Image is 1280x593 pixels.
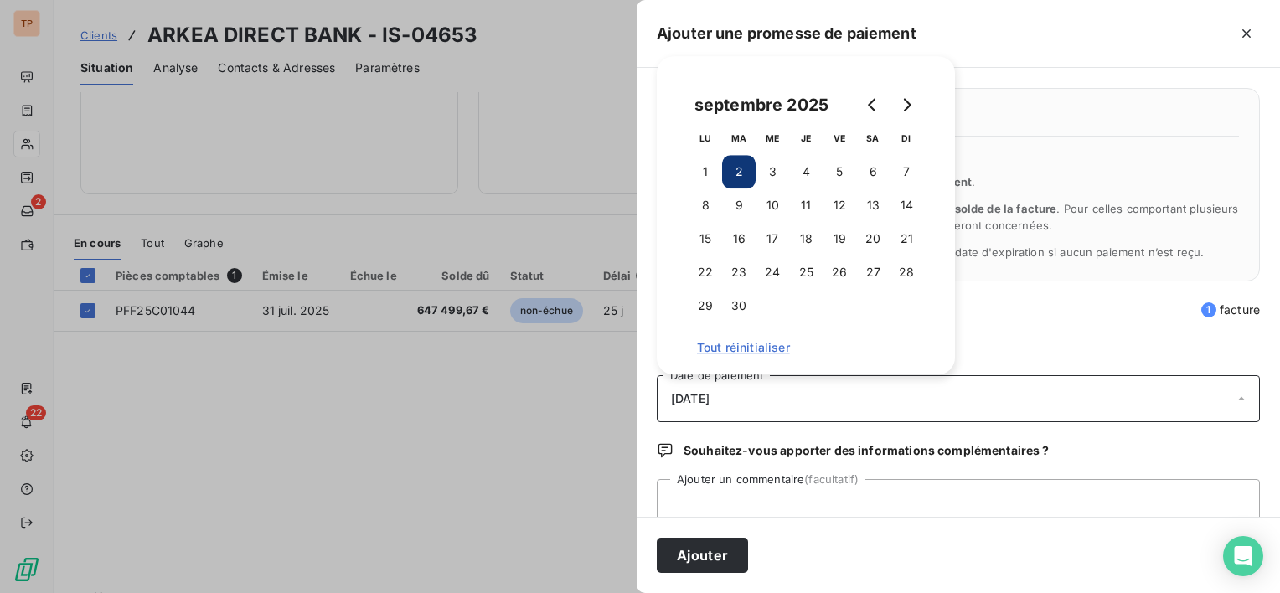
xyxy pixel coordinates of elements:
[657,538,748,573] button: Ajouter
[756,121,789,155] th: mercredi
[689,289,722,322] button: 29
[789,155,823,188] button: 4
[823,188,856,222] button: 12
[876,202,1057,215] span: l’ensemble du solde de la facture
[722,289,756,322] button: 30
[657,22,916,45] h5: Ajouter une promesse de paiement
[823,121,856,155] th: vendredi
[856,121,890,155] th: samedi
[671,392,710,405] span: [DATE]
[789,188,823,222] button: 11
[1201,302,1260,318] span: facture
[689,222,722,255] button: 15
[856,88,890,121] button: Go to previous month
[698,202,1239,232] span: La promesse de paiement couvre . Pour celles comportant plusieurs échéances, seules les échéances...
[789,255,823,289] button: 25
[890,188,923,222] button: 14
[684,442,1049,459] span: Souhaitez-vous apporter des informations complémentaires ?
[1201,302,1216,317] span: 1
[856,155,890,188] button: 6
[689,255,722,289] button: 22
[890,255,923,289] button: 28
[823,222,856,255] button: 19
[890,222,923,255] button: 21
[756,255,789,289] button: 24
[722,121,756,155] th: mardi
[722,155,756,188] button: 2
[756,155,789,188] button: 3
[856,255,890,289] button: 27
[890,155,923,188] button: 7
[856,222,890,255] button: 20
[789,222,823,255] button: 18
[890,121,923,155] th: dimanche
[789,121,823,155] th: jeudi
[756,222,789,255] button: 17
[1223,536,1263,576] div: Open Intercom Messenger
[890,88,923,121] button: Go to next month
[823,155,856,188] button: 5
[689,91,834,118] div: septembre 2025
[722,188,756,222] button: 9
[722,255,756,289] button: 23
[756,188,789,222] button: 10
[689,121,722,155] th: lundi
[823,255,856,289] button: 26
[689,155,722,188] button: 1
[722,222,756,255] button: 16
[697,341,915,354] span: Tout réinitialiser
[689,188,722,222] button: 8
[856,188,890,222] button: 13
